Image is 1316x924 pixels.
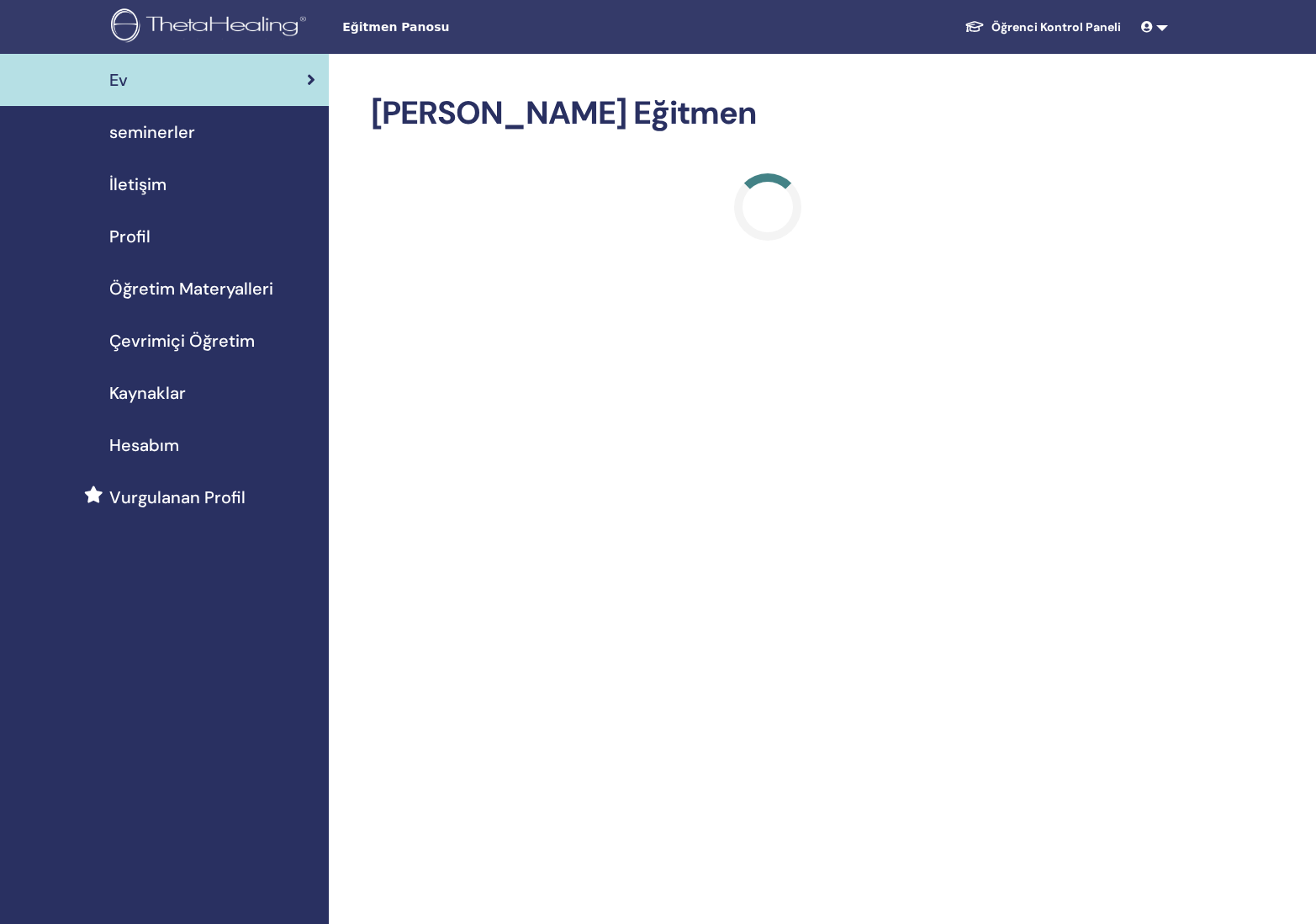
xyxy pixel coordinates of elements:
span: İletişim [109,172,166,197]
span: seminerler [109,119,195,145]
span: Profil [109,224,151,249]
span: Kaynaklar [109,380,186,406]
span: Ev [109,67,128,93]
span: Çevrimiçi Öğretim [109,328,255,353]
span: Vurgulanan Profil [109,485,246,510]
span: Öğretim Materyalleri [109,276,273,301]
a: Öğrenci Kontrol Paneli [951,12,1134,43]
span: Eğitmen Panosu [342,19,595,36]
img: logo.png [111,8,312,46]
img: graduation-cap-white.svg [965,19,985,34]
span: Hesabım [109,433,179,458]
h2: [PERSON_NAME] Eğitmen [371,94,1165,133]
